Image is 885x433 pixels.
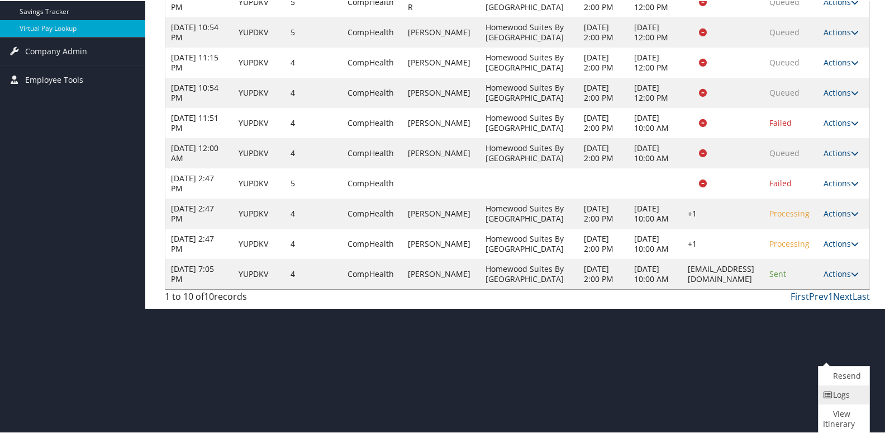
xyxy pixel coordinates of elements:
[402,107,480,137] td: [PERSON_NAME]
[25,65,83,93] span: Employee Tools
[285,77,342,107] td: 4
[165,258,233,288] td: [DATE] 7:05 PM
[233,16,285,46] td: YUPDKV
[682,228,764,258] td: +1
[824,267,859,278] a: Actions
[342,46,402,77] td: CompHealth
[769,237,810,248] span: Processing
[233,107,285,137] td: YUPDKV
[480,16,578,46] td: Homewood Suites By [GEOGRAPHIC_DATA]
[165,289,329,308] div: 1 to 10 of records
[480,197,578,228] td: Homewood Suites By [GEOGRAPHIC_DATA]
[402,228,480,258] td: [PERSON_NAME]
[578,107,629,137] td: [DATE] 2:00 PM
[629,137,682,167] td: [DATE] 10:00 AM
[480,258,578,288] td: Homewood Suites By [GEOGRAPHIC_DATA]
[342,258,402,288] td: CompHealth
[165,197,233,228] td: [DATE] 2:47 PM
[629,16,682,46] td: [DATE] 12:00 PM
[165,46,233,77] td: [DATE] 11:15 PM
[165,167,233,197] td: [DATE] 2:47 PM
[819,365,867,384] a: Resend
[402,137,480,167] td: [PERSON_NAME]
[824,86,859,97] a: Actions
[285,107,342,137] td: 4
[833,289,853,302] a: Next
[629,107,682,137] td: [DATE] 10:00 AM
[629,197,682,228] td: [DATE] 10:00 AM
[682,258,764,288] td: [EMAIL_ADDRESS][DOMAIN_NAME]
[629,77,682,107] td: [DATE] 12:00 PM
[629,46,682,77] td: [DATE] 12:00 PM
[165,228,233,258] td: [DATE] 2:47 PM
[769,207,810,218] span: Processing
[809,289,828,302] a: Prev
[819,384,867,403] a: Logs
[25,36,87,64] span: Company Admin
[629,228,682,258] td: [DATE] 10:00 AM
[769,56,800,67] span: Queued
[578,137,629,167] td: [DATE] 2:00 PM
[233,167,285,197] td: YUPDKV
[285,137,342,167] td: 4
[791,289,809,302] a: First
[769,86,800,97] span: Queued
[769,267,786,278] span: Sent
[629,258,682,288] td: [DATE] 10:00 AM
[342,77,402,107] td: CompHealth
[342,167,402,197] td: CompHealth
[578,228,629,258] td: [DATE] 2:00 PM
[824,26,859,36] a: Actions
[402,77,480,107] td: [PERSON_NAME]
[342,137,402,167] td: CompHealth
[828,289,833,302] a: 1
[233,258,285,288] td: YUPDKV
[682,197,764,228] td: +1
[165,137,233,167] td: [DATE] 12:00 AM
[285,167,342,197] td: 5
[480,137,578,167] td: Homewood Suites By [GEOGRAPHIC_DATA]
[233,197,285,228] td: YUPDKV
[824,237,859,248] a: Actions
[402,46,480,77] td: [PERSON_NAME]
[342,107,402,137] td: CompHealth
[769,177,792,187] span: Failed
[402,16,480,46] td: [PERSON_NAME]
[285,258,342,288] td: 4
[285,228,342,258] td: 4
[165,107,233,137] td: [DATE] 11:51 PM
[769,26,800,36] span: Queued
[233,46,285,77] td: YUPDKV
[824,177,859,187] a: Actions
[402,258,480,288] td: [PERSON_NAME]
[204,289,214,302] span: 10
[285,16,342,46] td: 5
[480,107,578,137] td: Homewood Suites By [GEOGRAPHIC_DATA]
[824,207,859,218] a: Actions
[819,403,867,432] a: View Itinerary
[578,46,629,77] td: [DATE] 2:00 PM
[853,289,870,302] a: Last
[480,228,578,258] td: Homewood Suites By [GEOGRAPHIC_DATA]
[769,116,792,127] span: Failed
[233,137,285,167] td: YUPDKV
[824,56,859,67] a: Actions
[233,228,285,258] td: YUPDKV
[578,77,629,107] td: [DATE] 2:00 PM
[578,197,629,228] td: [DATE] 2:00 PM
[578,16,629,46] td: [DATE] 2:00 PM
[480,77,578,107] td: Homewood Suites By [GEOGRAPHIC_DATA]
[342,228,402,258] td: CompHealth
[285,197,342,228] td: 4
[342,197,402,228] td: CompHealth
[165,16,233,46] td: [DATE] 10:54 PM
[285,46,342,77] td: 4
[165,77,233,107] td: [DATE] 10:54 PM
[824,147,859,157] a: Actions
[824,116,859,127] a: Actions
[769,147,800,157] span: Queued
[480,46,578,77] td: Homewood Suites By [GEOGRAPHIC_DATA]
[233,77,285,107] td: YUPDKV
[342,16,402,46] td: CompHealth
[578,258,629,288] td: [DATE] 2:00 PM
